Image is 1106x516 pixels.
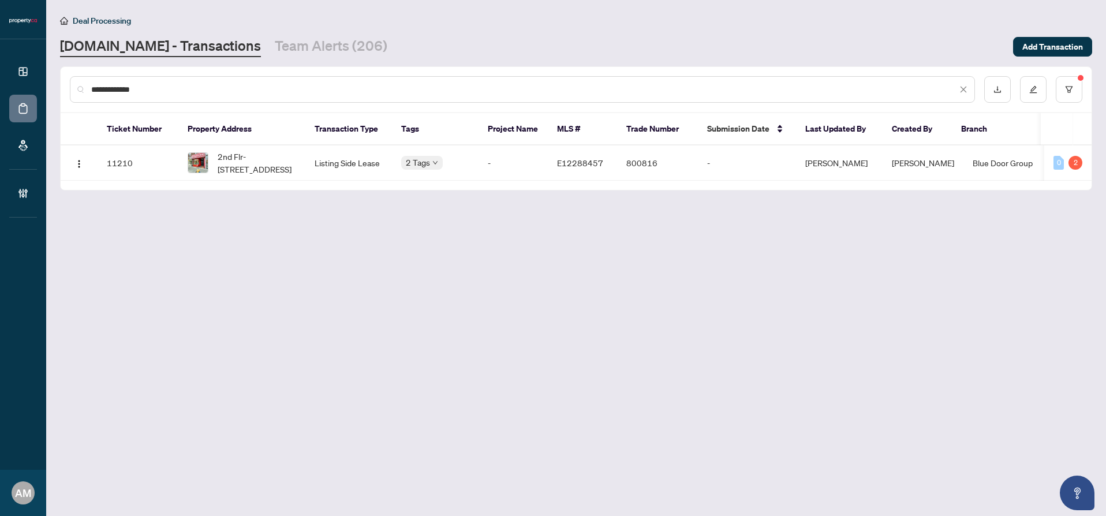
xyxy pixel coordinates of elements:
[796,113,883,145] th: Last Updated By
[557,158,603,168] span: E12288457
[406,156,430,169] span: 2 Tags
[70,154,88,172] button: Logo
[479,113,548,145] th: Project Name
[1022,38,1083,56] span: Add Transaction
[178,113,305,145] th: Property Address
[73,16,131,26] span: Deal Processing
[1013,37,1092,57] button: Add Transaction
[959,85,967,94] span: close
[98,145,178,181] td: 11210
[1053,156,1064,170] div: 0
[188,153,208,173] img: thumbnail-img
[892,158,954,168] span: [PERSON_NAME]
[698,145,796,181] td: -
[993,85,1002,94] span: download
[479,145,548,181] td: -
[548,113,617,145] th: MLS #
[432,160,438,166] span: down
[1068,156,1082,170] div: 2
[1065,85,1073,94] span: filter
[305,145,392,181] td: Listing Side Lease
[617,113,698,145] th: Trade Number
[60,17,68,25] span: home
[60,36,261,57] a: [DOMAIN_NAME] - Transactions
[218,150,296,175] span: 2nd Flr-[STREET_ADDRESS]
[275,36,387,57] a: Team Alerts (206)
[392,113,479,145] th: Tags
[963,145,1050,181] td: Blue Door Group
[952,113,1038,145] th: Branch
[1060,476,1094,510] button: Open asap
[98,113,178,145] th: Ticket Number
[698,113,796,145] th: Submission Date
[1029,85,1037,94] span: edit
[305,113,392,145] th: Transaction Type
[617,145,698,181] td: 800816
[796,145,883,181] td: [PERSON_NAME]
[15,485,31,501] span: AM
[707,122,769,135] span: Submission Date
[74,159,84,169] img: Logo
[1020,76,1047,103] button: edit
[984,76,1011,103] button: download
[1056,76,1082,103] button: filter
[883,113,952,145] th: Created By
[9,17,37,24] img: logo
